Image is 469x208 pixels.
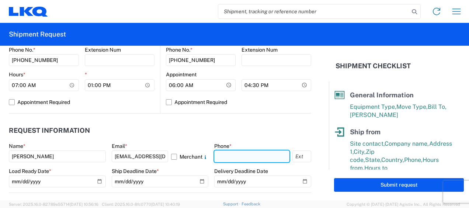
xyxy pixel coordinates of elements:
[350,91,414,99] span: General Information
[9,71,25,78] label: Hours
[9,30,66,39] h2: Shipment Request
[9,143,25,149] label: Name
[218,4,409,18] input: Shipment, tracking or reference number
[9,46,35,53] label: Phone No.
[112,168,159,174] label: Ship Deadline Date
[112,143,127,149] label: Email
[381,156,404,163] span: Country,
[171,150,208,162] label: Merchant
[404,156,423,163] span: Phone,
[336,62,411,70] h2: Shipment Checklist
[365,156,381,163] span: State,
[350,103,396,110] span: Equipment Type,
[350,111,398,118] span: [PERSON_NAME]
[9,127,90,134] h2: Request Information
[9,168,51,174] label: Load Ready Date
[166,96,311,108] label: Appointment Required
[166,71,197,78] label: Appointment
[350,140,385,147] span: Site contact,
[242,202,260,206] a: Feedback
[385,140,429,147] span: Company name,
[347,201,460,208] span: Copyright © [DATE]-[DATE] Agistix Inc., All Rights Reserved
[70,202,98,207] span: [DATE] 10:56:16
[166,46,192,53] label: Phone No.
[354,148,366,155] span: City,
[151,202,180,207] span: [DATE] 10:40:19
[214,143,232,149] label: Phone
[350,128,381,136] span: Ship from
[292,150,311,162] input: Ext
[428,103,447,110] span: Bill To,
[85,46,121,53] label: Extension Num
[102,202,180,207] span: Client: 2025.16.0-8fc0770
[396,103,428,110] span: Move Type,
[214,168,268,174] label: Delivery Deadline Date
[242,46,278,53] label: Extension Num
[334,178,464,192] button: Submit request
[9,96,154,108] label: Appointment Required
[364,164,388,171] span: Hours to
[223,202,242,206] a: Support
[9,202,98,207] span: Server: 2025.16.0-82789e55714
